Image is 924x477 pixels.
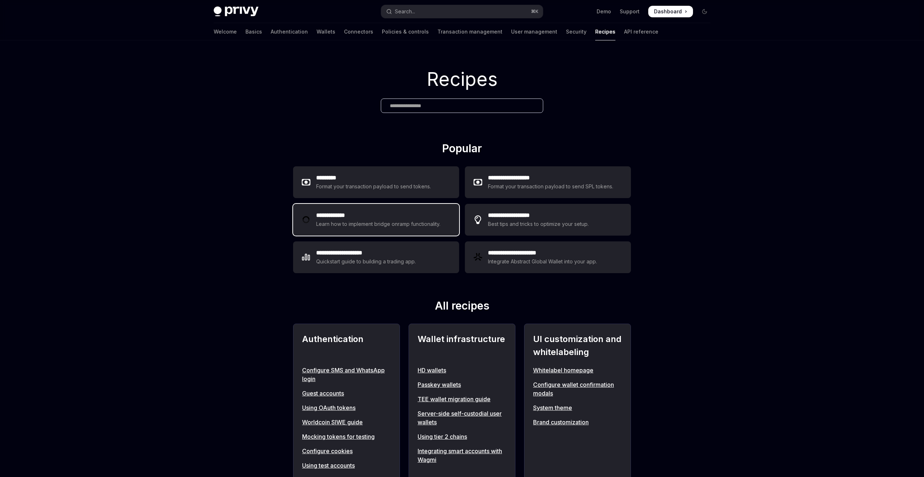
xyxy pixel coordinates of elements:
div: Integrate Abstract Global Wallet into your app. [488,257,598,266]
div: Search... [395,7,415,16]
a: Authentication [271,23,308,40]
a: Configure cookies [302,447,391,455]
a: **** ****Format your transaction payload to send tokens. [293,166,459,198]
img: dark logo [214,6,258,17]
a: User management [511,23,557,40]
a: Whitelabel homepage [533,366,622,375]
a: Using tier 2 chains [418,432,506,441]
span: ⌘ K [531,9,539,14]
a: Brand customization [533,418,622,426]
a: **** **** ***Learn how to implement bridge onramp functionality. [293,204,459,236]
a: Guest accounts [302,389,391,398]
h2: UI customization and whitelabeling [533,333,622,359]
div: Learn how to implement bridge onramp functionality. [316,220,443,228]
a: Integrating smart accounts with Wagmi [418,447,506,464]
a: Welcome [214,23,237,40]
a: Recipes [595,23,615,40]
a: Security [566,23,587,40]
a: Demo [597,8,611,15]
a: Server-side self-custodial user wallets [418,409,506,426]
a: Transaction management [437,23,502,40]
a: Wallets [317,23,335,40]
div: Format your transaction payload to send tokens. [316,182,431,191]
div: Format your transaction payload to send SPL tokens. [488,182,614,191]
button: Open search [381,5,543,18]
a: Using OAuth tokens [302,403,391,412]
a: Policies & controls [382,23,429,40]
a: Configure wallet confirmation modals [533,380,622,398]
h2: Popular [293,142,631,158]
h2: All recipes [293,299,631,315]
a: Dashboard [648,6,693,17]
h2: Wallet infrastructure [418,333,506,359]
span: Dashboard [654,8,682,15]
button: Toggle dark mode [699,6,710,17]
a: System theme [533,403,622,412]
div: Quickstart guide to building a trading app. [316,257,416,266]
a: Worldcoin SIWE guide [302,418,391,426]
h2: Authentication [302,333,391,359]
a: Using test accounts [302,461,391,470]
a: Mocking tokens for testing [302,432,391,441]
a: Basics [245,23,262,40]
a: Connectors [344,23,373,40]
a: Configure SMS and WhatsApp login [302,366,391,383]
div: Best tips and tricks to optimize your setup. [488,220,590,228]
a: HD wallets [418,366,506,375]
a: API reference [624,23,658,40]
a: Passkey wallets [418,380,506,389]
a: Support [620,8,640,15]
a: TEE wallet migration guide [418,395,506,403]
